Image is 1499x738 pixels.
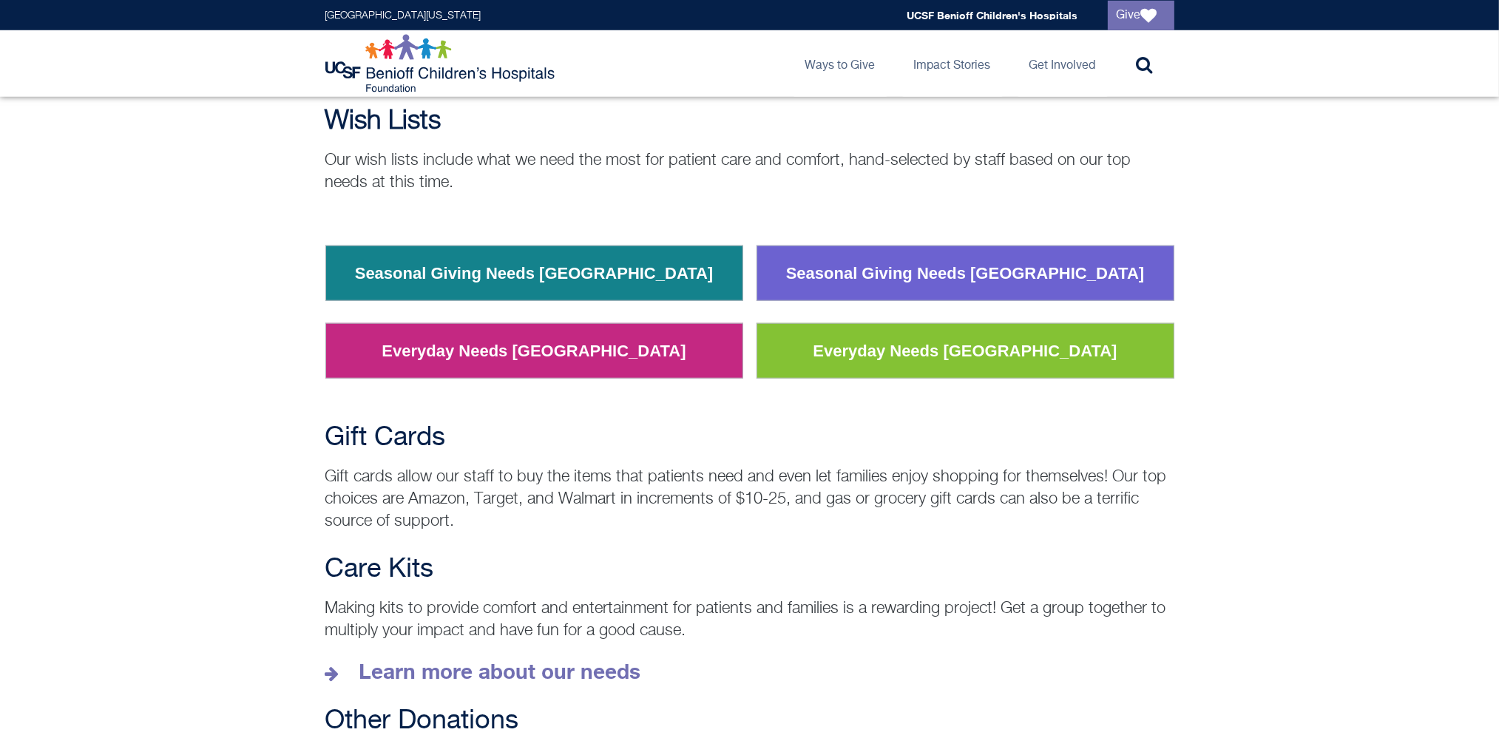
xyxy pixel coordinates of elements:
[325,149,1174,194] p: Our wish lists include what we need the most for patient care and comfort, hand-selected by staff...
[325,106,1174,136] h2: Wish Lists
[325,597,1174,642] p: Making kits to provide comfort and entertainment for patients and families is a rewarding project...
[370,332,697,370] a: Everyday Needs [GEOGRAPHIC_DATA]
[802,332,1128,370] a: Everyday Needs [GEOGRAPHIC_DATA]
[902,30,1003,97] a: Impact Stories
[907,9,1078,21] a: UCSF Benioff Children's Hospitals
[325,423,1174,453] h2: Gift Cards
[344,254,725,293] a: Seasonal Giving Needs [GEOGRAPHIC_DATA]
[1018,30,1108,97] a: Get Involved
[325,706,1174,736] h2: Other Donations
[325,555,1174,584] h2: Care Kits
[325,34,558,93] img: Logo for UCSF Benioff Children's Hospitals Foundation
[325,663,641,683] a: Learn more about our needs
[325,10,481,21] a: [GEOGRAPHIC_DATA][US_STATE]
[775,254,1156,293] a: Seasonal Giving Needs [GEOGRAPHIC_DATA]
[359,659,641,683] strong: Learn more about our needs
[1108,1,1174,30] a: Give
[794,30,887,97] a: Ways to Give
[325,466,1174,532] p: Gift cards allow our staff to buy the items that patients need and even let families enjoy shoppi...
